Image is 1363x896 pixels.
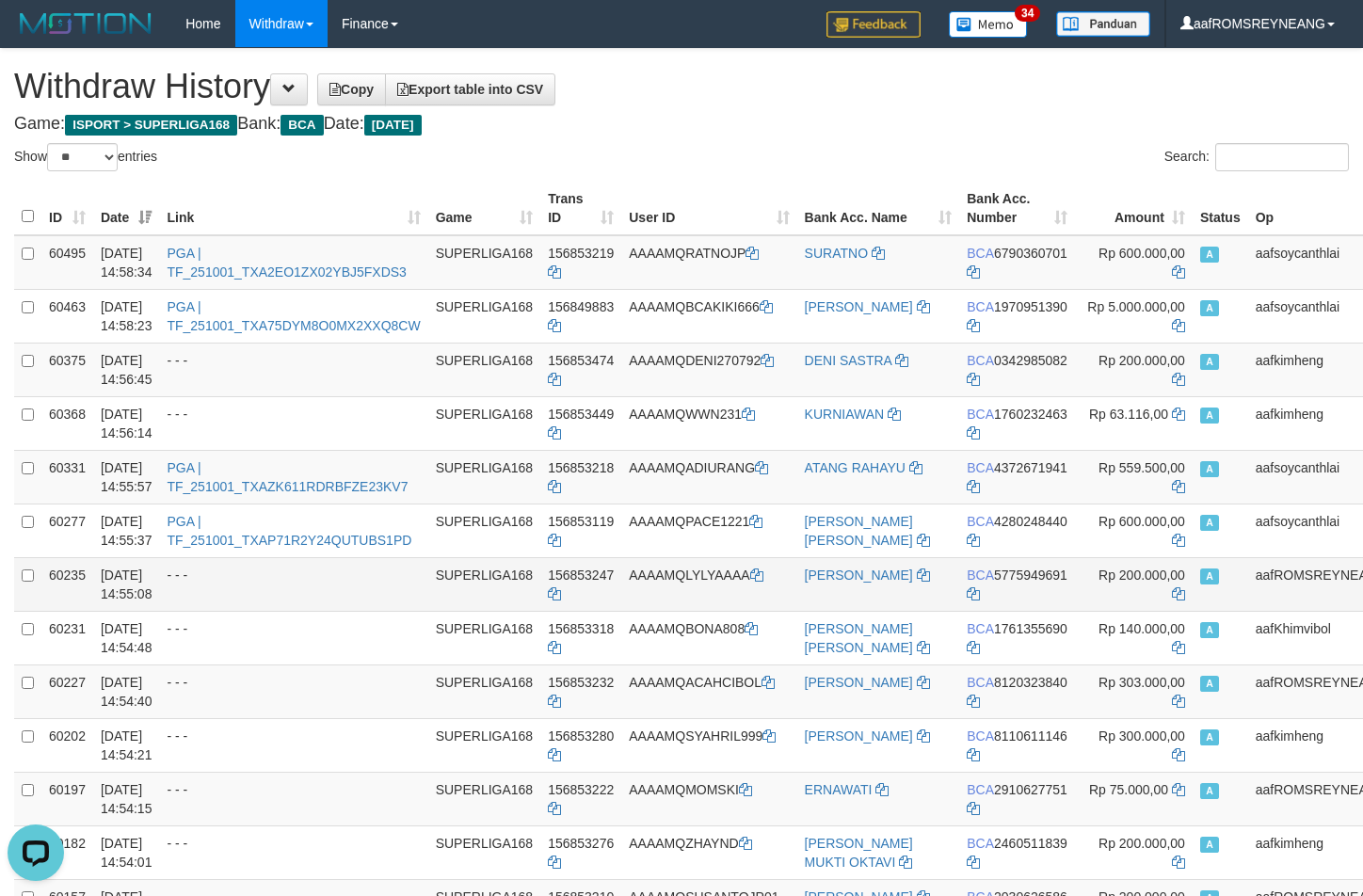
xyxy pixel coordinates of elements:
[93,450,160,504] td: [DATE] 14:55:57
[159,825,427,879] td: - - -
[159,396,427,450] td: - - -
[949,11,1028,38] img: Button%20Memo.svg
[167,246,406,280] a: PGA | TF_251001_TXA2EO1ZX02YBJ5FXDS3
[1056,11,1150,37] img: panduan.png
[1098,836,1185,851] span: Rp 200.000,00
[41,343,93,396] td: 60375
[621,450,796,504] td: AAAAMQADIURANG
[1015,5,1040,22] span: 34
[540,664,621,718] td: 156853232
[93,664,160,718] td: [DATE] 14:54:40
[540,182,621,235] th: Trans ID: activate to sort column ascending
[428,718,541,772] td: SUPERLIGA168
[317,73,386,105] a: Copy
[1200,783,1219,799] span: Approved
[8,8,64,64] button: Open LiveChat chat widget
[167,460,408,494] a: PGA | TF_251001_TXAZK611RDRBFZE23KV7
[428,611,541,664] td: SUPERLIGA168
[805,407,885,422] a: KURNIAWAN
[805,353,892,368] a: DENI SASTRA
[159,664,427,718] td: - - -
[1200,622,1219,638] span: Approved
[428,825,541,879] td: SUPERLIGA168
[1087,299,1185,314] span: Rp 5.000.000,00
[540,343,621,396] td: 156853474
[621,289,796,343] td: AAAAMQBCAKIKI666
[967,675,994,690] span: BCA
[959,343,1075,396] td: 0342985082
[428,343,541,396] td: SUPERLIGA168
[967,514,994,529] span: BCA
[41,182,93,235] th: ID: activate to sort column ascending
[41,235,93,290] td: 60495
[159,611,427,664] td: - - -
[797,182,960,235] th: Bank Acc. Name: activate to sort column ascending
[1098,568,1185,583] span: Rp 200.000,00
[167,299,420,333] a: PGA | TF_251001_TXA75DYM8O0MX2XXQ8CW
[621,772,796,825] td: AAAAMQMOMSKI
[805,460,906,475] a: ATANG RAHAYU
[805,568,913,583] a: [PERSON_NAME]
[540,396,621,450] td: 156853449
[41,504,93,557] td: 60277
[805,782,873,797] a: ERNAWATI
[14,9,157,38] img: MOTION_logo.png
[967,353,994,368] span: BCA
[93,343,160,396] td: [DATE] 14:56:45
[540,825,621,879] td: 156853276
[14,68,1349,105] h1: Withdraw History
[959,718,1075,772] td: 8110611146
[41,450,93,504] td: 60331
[540,611,621,664] td: 156853318
[41,664,93,718] td: 60227
[959,182,1075,235] th: Bank Acc. Number: activate to sort column ascending
[1200,408,1219,424] span: Approved
[621,235,796,290] td: AAAAMQRATNOJP
[959,504,1075,557] td: 4280248440
[1098,728,1185,744] span: Rp 300.000,00
[428,664,541,718] td: SUPERLIGA168
[805,836,913,870] a: [PERSON_NAME] MUKTI OKTAVI
[967,460,994,475] span: BCA
[397,82,543,97] span: Export table into CSV
[1200,247,1219,263] span: Approved - Marked by aafsoycanthlai
[41,772,93,825] td: 60197
[93,235,160,290] td: [DATE] 14:58:34
[540,772,621,825] td: 156853222
[1098,460,1185,475] span: Rp 559.500,00
[364,115,422,136] span: [DATE]
[1098,621,1185,636] span: Rp 140.000,00
[540,450,621,504] td: 156853218
[959,289,1075,343] td: 1970951390
[621,396,796,450] td: AAAAMQWWN231
[41,396,93,450] td: 60368
[1200,300,1219,316] span: Approved - Marked by aafsoycanthlai
[93,611,160,664] td: [DATE] 14:54:48
[428,289,541,343] td: SUPERLIGA168
[93,289,160,343] td: [DATE] 14:58:23
[281,115,323,136] span: BCA
[1098,675,1185,690] span: Rp 303.000,00
[959,450,1075,504] td: 4372671941
[959,396,1075,450] td: 1760232463
[967,728,994,744] span: BCA
[1089,407,1168,422] span: Rp 63.116,00
[14,115,1349,134] h4: Game: Bank: Date:
[967,782,994,797] span: BCA
[805,675,913,690] a: [PERSON_NAME]
[1098,514,1185,529] span: Rp 600.000,00
[805,246,868,261] a: SURATNO
[967,299,994,314] span: BCA
[93,396,160,450] td: [DATE] 14:56:14
[428,182,541,235] th: Game: activate to sort column ascending
[621,343,796,396] td: AAAAMQDENI270792
[805,514,913,548] a: [PERSON_NAME] [PERSON_NAME]
[1215,143,1349,171] input: Search:
[1200,568,1219,584] span: Approved
[159,718,427,772] td: - - -
[159,557,427,611] td: - - -
[540,718,621,772] td: 156853280
[41,718,93,772] td: 60202
[959,825,1075,879] td: 2460511839
[93,825,160,879] td: [DATE] 14:54:01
